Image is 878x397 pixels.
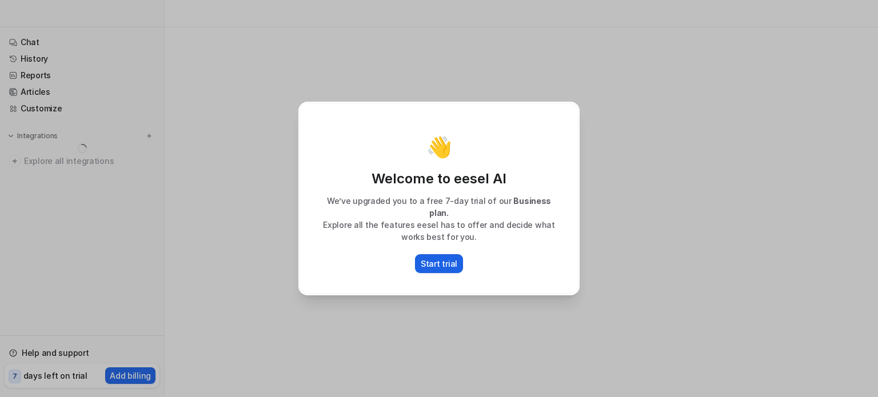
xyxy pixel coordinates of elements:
[312,170,566,188] p: Welcome to eesel AI
[421,258,457,270] p: Start trial
[312,219,566,243] p: Explore all the features eesel has to offer and decide what works best for you.
[415,254,463,273] button: Start trial
[426,135,452,158] p: 👋
[312,195,566,219] p: We’ve upgraded you to a free 7-day trial of our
